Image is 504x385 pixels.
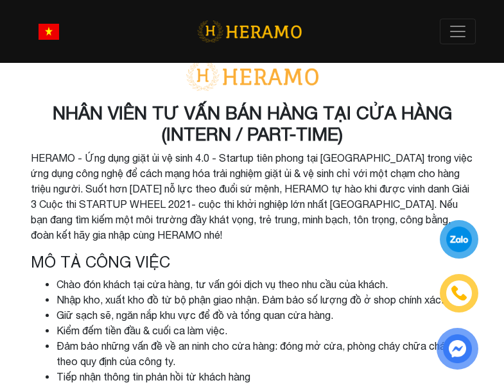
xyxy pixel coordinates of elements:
li: Tiếp nhận thông tin phản hồi từ khách hàng [56,369,474,384]
h3: NHÂN VIÊN TƯ VẤN BÁN HÀNG TẠI CỬA HÀNG (INTERN / PART-TIME) [31,102,474,145]
h4: Mô tả công việc [31,253,474,271]
img: vn-flag.png [39,24,59,40]
li: Chào đón khách tại cửa hàng, tư vấn gói dịch vụ theo nhu cầu của khách. [56,277,474,292]
li: Nhập kho, xuất kho đồ từ bộ phận giao nhận. Đảm bảo số lượng đồ ở shop chính xác. [56,292,474,307]
li: Giữ sạch sẽ, ngăn nắp khu vực để đồ và tổng quan cửa hàng. [56,307,474,323]
img: logo [197,19,302,45]
li: Đảm bảo những vấn đề về an ninh cho cửa hàng: đóng mở cửa, phòng cháy chữa cháy,... theo quy định... [56,338,474,369]
img: logo-with-text.png [182,61,323,92]
p: HERAMO - Ứng dụng giặt ủi vệ sinh 4.0 - Startup tiên phong tại [GEOGRAPHIC_DATA] trong việc ứng d... [31,150,474,243]
a: phone-icon [442,276,476,311]
li: Kiểm đếm tiền đầu & cuối ca làm việc. [56,323,474,338]
img: phone-icon [452,286,466,300]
